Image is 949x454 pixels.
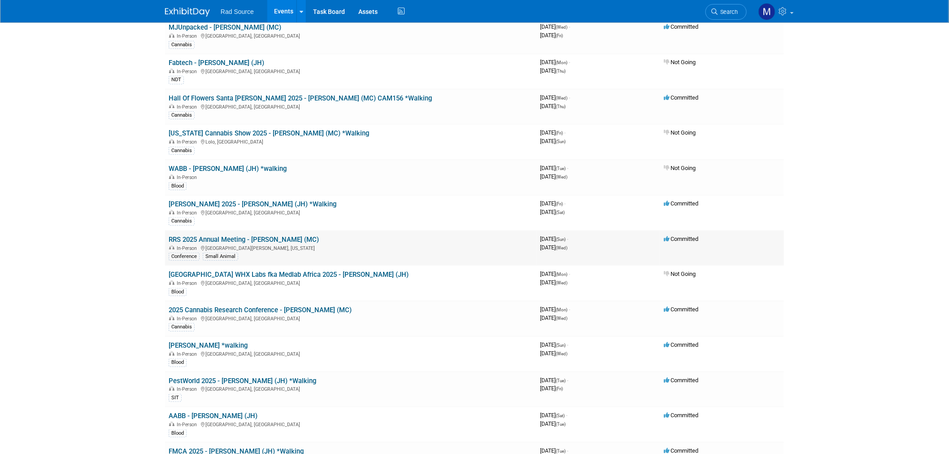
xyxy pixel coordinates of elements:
[556,386,563,391] span: (Fri)
[169,412,257,420] a: AABB - [PERSON_NAME] (JH)
[567,236,568,242] span: -
[556,175,567,179] span: (Wed)
[177,104,200,110] span: In-Person
[169,351,174,356] img: In-Person Event
[540,59,570,65] span: [DATE]
[664,236,698,242] span: Committed
[169,138,533,145] div: Lolo, [GEOGRAPHIC_DATA]
[177,351,200,357] span: In-Person
[566,412,567,419] span: -
[169,420,533,428] div: [GEOGRAPHIC_DATA], [GEOGRAPHIC_DATA]
[177,139,200,145] span: In-Person
[540,236,568,242] span: [DATE]
[556,280,567,285] span: (Wed)
[664,23,698,30] span: Committed
[169,288,187,296] div: Blood
[556,104,566,109] span: (Thu)
[540,103,566,109] span: [DATE]
[169,323,195,331] div: Cannabis
[556,96,567,100] span: (Wed)
[177,175,200,180] span: In-Person
[169,253,200,261] div: Conference
[540,420,566,427] span: [DATE]
[221,8,254,15] span: Rad Source
[169,422,174,426] img: In-Person Event
[169,165,287,173] a: WABB - [PERSON_NAME] (JH) *walking
[664,341,698,348] span: Committed
[556,131,563,135] span: (Fri)
[169,23,281,31] a: MJUnpacked - [PERSON_NAME] (MC)
[177,422,200,428] span: In-Person
[556,272,567,277] span: (Mon)
[664,129,696,136] span: Not Going
[664,59,696,65] span: Not Going
[556,237,566,242] span: (Sun)
[664,447,698,454] span: Committed
[556,422,566,427] span: (Tue)
[169,129,369,137] a: [US_STATE] Cannabis Show 2025 - [PERSON_NAME] (MC) *Walking
[556,69,566,74] span: (Thu)
[177,280,200,286] span: In-Person
[569,306,570,313] span: -
[169,76,184,84] div: NDT
[169,386,174,391] img: In-Person Event
[567,165,568,171] span: -
[540,67,566,74] span: [DATE]
[169,69,174,73] img: In-Person Event
[169,111,195,119] div: Cannabis
[169,147,195,155] div: Cannabis
[169,217,195,225] div: Cannabis
[567,377,568,384] span: -
[169,236,319,244] a: RRS 2025 Annual Meeting - [PERSON_NAME] (MC)
[567,341,568,348] span: -
[569,271,570,277] span: -
[169,33,174,38] img: In-Person Event
[664,271,696,277] span: Not Going
[556,60,567,65] span: (Mon)
[540,385,563,392] span: [DATE]
[556,413,565,418] span: (Sat)
[540,173,567,180] span: [DATE]
[540,271,570,277] span: [DATE]
[567,447,568,454] span: -
[540,279,567,286] span: [DATE]
[169,244,533,251] div: [GEOGRAPHIC_DATA][PERSON_NAME], [US_STATE]
[540,447,568,454] span: [DATE]
[664,94,698,101] span: Committed
[169,377,316,385] a: PestWorld 2025 - [PERSON_NAME] (JH) *Walking
[540,412,567,419] span: [DATE]
[169,182,187,190] div: Blood
[564,129,566,136] span: -
[540,165,568,171] span: [DATE]
[540,341,568,348] span: [DATE]
[177,33,200,39] span: In-Person
[664,306,698,313] span: Committed
[540,209,565,215] span: [DATE]
[169,341,248,349] a: [PERSON_NAME] *walking
[177,316,200,322] span: In-Person
[169,358,187,367] div: Blood
[169,103,533,110] div: [GEOGRAPHIC_DATA], [GEOGRAPHIC_DATA]
[169,306,352,314] a: 2025 Cannabis Research Conference - [PERSON_NAME] (MC)
[564,200,566,207] span: -
[203,253,238,261] div: Small Animal
[177,245,200,251] span: In-Person
[556,307,567,312] span: (Mon)
[556,210,565,215] span: (Sat)
[169,94,432,102] a: Hall Of Flowers Santa [PERSON_NAME] 2025 - [PERSON_NAME] (MC) CAM156 *Walking
[540,350,567,357] span: [DATE]
[540,129,566,136] span: [DATE]
[169,429,187,437] div: Blood
[165,8,210,17] img: ExhibitDay
[556,201,563,206] span: (Fri)
[664,412,698,419] span: Committed
[664,200,698,207] span: Committed
[169,32,533,39] div: [GEOGRAPHIC_DATA], [GEOGRAPHIC_DATA]
[540,138,566,144] span: [DATE]
[556,166,566,171] span: (Tue)
[556,245,567,250] span: (Wed)
[177,69,200,74] span: In-Person
[169,314,533,322] div: [GEOGRAPHIC_DATA], [GEOGRAPHIC_DATA]
[540,377,568,384] span: [DATE]
[169,279,533,286] div: [GEOGRAPHIC_DATA], [GEOGRAPHIC_DATA]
